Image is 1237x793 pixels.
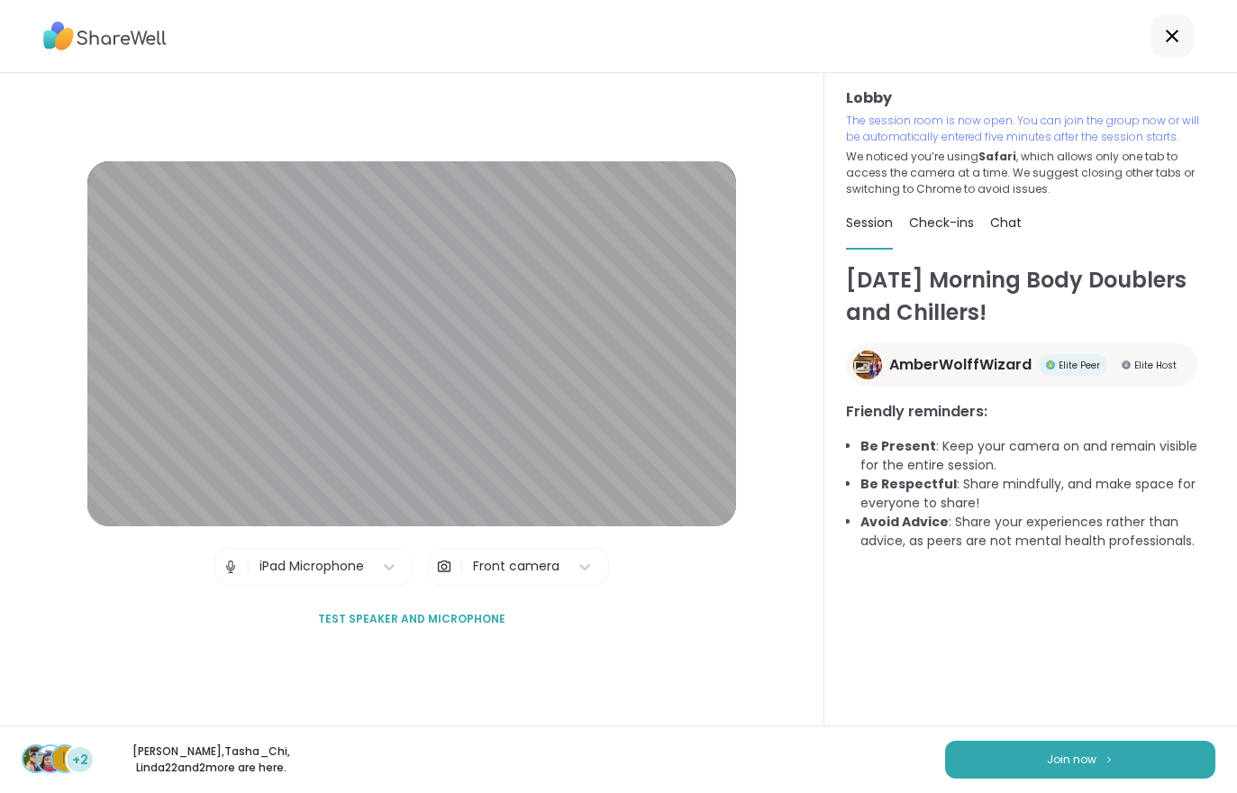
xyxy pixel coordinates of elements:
[1104,754,1114,764] img: ShareWell Logomark
[978,149,1016,164] b: Safari
[1134,359,1177,372] span: Elite Host
[110,743,312,776] p: [PERSON_NAME] , Tasha_Chi , Linda22 and 2 more are here.
[860,513,1215,551] li: : Share your experiences rather than advice, as peers are not mental health professionals.
[1059,359,1100,372] span: Elite Peer
[62,747,68,770] span: L
[43,15,167,57] img: ShareWell Logo
[1122,360,1131,369] img: Elite Host
[990,214,1022,232] span: Chat
[459,549,464,585] span: |
[259,557,364,576] div: iPad Microphone
[846,214,893,232] span: Session
[846,113,1215,145] p: The session room is now open. You can join the group now or will be automatically entered five mi...
[38,746,63,771] img: Tasha_Chi
[318,611,505,627] span: Test speaker and microphone
[860,513,949,531] b: Avoid Advice
[846,149,1215,197] p: We noticed you’re using , which allows only one tab to access the camera at a time. We suggest cl...
[853,351,882,379] img: AmberWolffWizard
[223,549,239,585] img: Microphone
[889,354,1032,376] span: AmberWolffWizard
[311,600,513,638] button: Test speaker and microphone
[473,557,559,576] div: Front camera
[860,475,957,493] b: Be Respectful
[846,343,1198,387] a: AmberWolffWizardAmberWolffWizardElite PeerElite PeerElite HostElite Host
[909,214,974,232] span: Check-ins
[860,437,936,455] b: Be Present
[72,751,88,770] span: +2
[246,549,250,585] span: |
[846,264,1215,329] h1: [DATE] Morning Body Doublers and Chillers!
[860,475,1215,513] li: : Share mindfully, and make space for everyone to share!
[436,549,452,585] img: Camera
[860,437,1215,475] li: : Keep your camera on and remain visible for the entire session.
[846,87,1215,109] h3: Lobby
[1047,752,1096,768] span: Join now
[1046,360,1055,369] img: Elite Peer
[846,401,1215,423] h3: Friendly reminders:
[23,746,49,771] img: Adrienne_QueenOfTheDawn
[945,741,1215,779] button: Join now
